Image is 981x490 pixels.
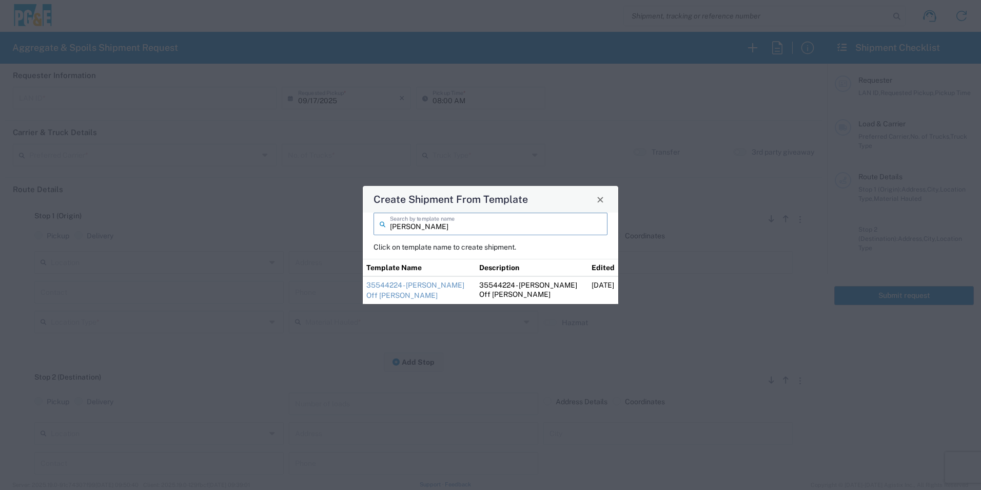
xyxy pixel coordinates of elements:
[374,192,528,206] h4: Create Shipment From Template
[476,276,588,304] td: 35544224 - [PERSON_NAME] Off [PERSON_NAME]
[476,259,588,276] th: Description
[588,259,618,276] th: Edited
[588,276,618,304] td: [DATE]
[363,259,476,276] th: Template Name
[374,242,607,252] p: Click on template name to create shipment.
[593,192,607,206] button: Close
[366,281,464,299] a: 35544224 - [PERSON_NAME] Off [PERSON_NAME]
[363,259,618,304] table: Shipment templates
